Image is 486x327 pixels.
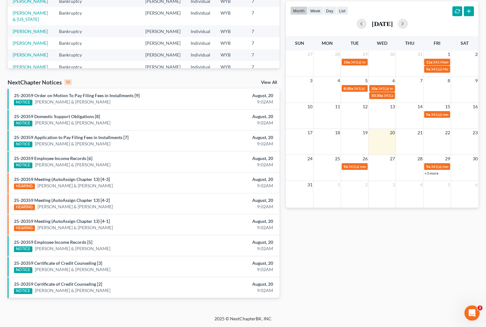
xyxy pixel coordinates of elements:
div: NOTICE [14,100,32,105]
a: 25-20359 Domestic Support Obligations [8] [14,114,100,119]
a: [PERSON_NAME] & [PERSON_NAME] [37,224,113,231]
td: 25-20327 [278,61,309,73]
div: August, 20 [191,239,273,245]
td: 25-20329 [278,37,309,49]
span: Sun [295,40,304,46]
td: 7 [246,61,278,73]
a: 25-20359 Meeting (AutoAssign Chapter 13) [4-3] [14,177,110,182]
span: 6 [392,77,396,84]
a: 25-20359 Meeting (AutoAssign Chapter 13) [4-1] [14,218,110,224]
div: 9:02AM [191,224,273,231]
td: 7 [246,25,278,37]
div: NOTICE [14,267,32,273]
a: 25-20359 Application to Pay Filing Fees in Installments [7] [14,135,128,140]
div: August, 20 [191,92,273,99]
span: Wed [377,40,387,46]
span: 341(a) meeting for [PERSON_NAME] [351,60,412,64]
span: 31 [417,50,423,58]
div: 9:02AM [191,287,273,294]
a: [PERSON_NAME] & [US_STATE] [13,10,48,22]
span: Fri [434,40,440,46]
span: 17 [307,129,313,137]
td: 7 [246,49,278,61]
span: 30 [472,155,478,163]
div: 2025 © NextChapterBK, INC [62,316,424,327]
td: [PERSON_NAME] [140,61,186,73]
a: 25-20359 Certificate of Credit Counseling [3] [14,260,102,266]
button: day [323,6,336,15]
div: 9:02AM [191,183,273,189]
span: 341(a) meeting for [PERSON_NAME] & [PERSON_NAME] [354,86,449,91]
span: 16 [472,103,478,110]
td: Bankruptcy [54,49,94,61]
span: 9 [475,77,478,84]
span: 341(a) meeting for [PERSON_NAME] [384,93,445,98]
span: 2 [477,305,483,310]
div: 9:02AM [191,120,273,126]
div: NOTICE [14,246,32,252]
td: [PERSON_NAME] [140,7,186,25]
span: 1 [337,181,341,189]
td: 25-20304 [278,49,309,61]
div: August, 20 [191,260,273,266]
a: [PERSON_NAME] & [PERSON_NAME] [35,162,110,168]
iframe: Intercom live chat [464,305,480,321]
span: 341(a) meeting for [PERSON_NAME] & [PERSON_NAME] [378,86,473,91]
span: 8 [447,77,451,84]
td: WYB [215,37,246,49]
td: [PERSON_NAME] [140,25,186,37]
span: 19 [362,129,368,137]
div: 9:02AM [191,245,273,252]
a: 25-20359 Meeting (AutoAssign Chapter 13) [4-2] [14,197,110,203]
button: month [290,6,307,15]
span: 5 [364,77,368,84]
span: 8:30a [344,86,353,91]
div: August, 20 [191,218,273,224]
span: 23 [472,129,478,137]
span: 9a [344,164,348,169]
span: 25 [334,155,341,163]
td: 25-20297 [278,7,309,25]
span: 6 [475,181,478,189]
div: NOTICE [14,163,32,168]
span: 27 [389,155,396,163]
td: 7 [246,7,278,25]
span: Mon [322,40,333,46]
div: 9:02AM [191,141,273,147]
td: WYB [215,7,246,25]
a: [PERSON_NAME] & [PERSON_NAME] [35,287,110,294]
div: 9:02AM [191,266,273,273]
a: [PERSON_NAME] [13,29,48,34]
a: [PERSON_NAME] [13,40,48,46]
a: [PERSON_NAME] & [PERSON_NAME] [35,141,110,147]
span: 28 [334,50,341,58]
td: Individual [186,37,215,49]
div: August, 20 [191,113,273,120]
td: WYB [215,61,246,73]
span: 12a [426,60,432,64]
span: 4 [337,77,341,84]
div: 9:02AM [191,162,273,168]
span: 20 [389,129,396,137]
span: 9a [426,112,430,117]
button: week [307,6,323,15]
td: Individual [186,7,215,25]
div: HEARING [14,204,35,210]
span: 27 [307,50,313,58]
a: [PERSON_NAME] & [PERSON_NAME] [35,99,110,105]
div: NextChapter Notices [8,78,72,86]
span: 1 [447,50,451,58]
span: 9a [426,164,430,169]
span: 24 [307,155,313,163]
td: Bankruptcy [54,7,94,25]
span: 4 [419,181,423,189]
span: 30 [389,50,396,58]
span: 13 [389,103,396,110]
span: 22 [444,129,451,137]
td: Individual [186,25,215,37]
span: Tue [351,40,359,46]
span: 29 [362,50,368,58]
a: [PERSON_NAME] [13,52,48,57]
a: 25-20359 Employee Income Records [5] [14,239,92,245]
span: 11 [334,103,341,110]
